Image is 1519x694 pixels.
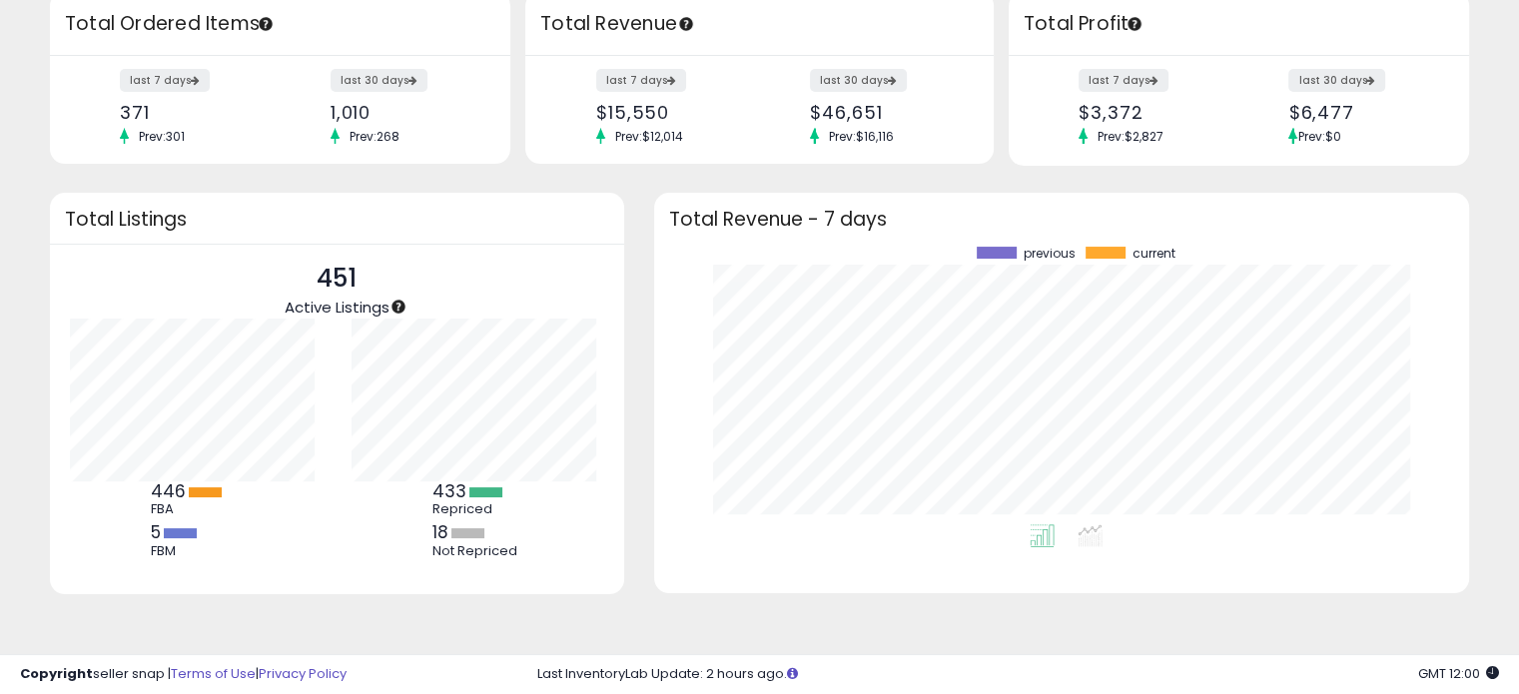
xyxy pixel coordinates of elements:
div: 1,010 [331,102,475,123]
label: last 30 days [331,69,427,92]
div: $46,651 [810,102,959,123]
div: $6,477 [1288,102,1433,123]
span: Prev: $0 [1297,128,1340,145]
b: 446 [151,479,186,503]
p: 451 [285,260,389,298]
h3: Total Listings [65,212,609,227]
div: FBA [151,501,241,517]
h3: Total Profit [1024,10,1454,38]
div: FBM [151,543,241,559]
div: $15,550 [596,102,745,123]
b: 5 [151,520,161,544]
div: 371 [120,102,265,123]
div: Tooltip anchor [1126,15,1143,33]
label: last 7 days [596,69,686,92]
a: Privacy Policy [259,664,347,683]
div: Not Repriced [432,543,522,559]
span: Prev: $12,014 [605,128,693,145]
label: last 7 days [1079,69,1168,92]
a: Terms of Use [171,664,256,683]
label: last 30 days [1288,69,1385,92]
div: Last InventoryLab Update: 2 hours ago. [537,665,1499,684]
h3: Total Revenue [540,10,979,38]
b: 18 [432,520,448,544]
div: Tooltip anchor [389,298,407,316]
h3: Total Revenue - 7 days [669,212,1454,227]
b: 433 [432,479,466,503]
label: last 30 days [810,69,907,92]
div: Tooltip anchor [257,15,275,33]
span: Prev: $16,116 [819,128,904,145]
span: Prev: 301 [129,128,195,145]
span: 2025-10-10 12:00 GMT [1418,664,1499,683]
span: Prev: $2,827 [1088,128,1173,145]
h3: Total Ordered Items [65,10,495,38]
span: Active Listings [285,297,389,318]
span: current [1133,247,1175,261]
div: seller snap | | [20,665,347,684]
strong: Copyright [20,664,93,683]
div: Repriced [432,501,522,517]
div: $3,372 [1079,102,1223,123]
span: previous [1024,247,1076,261]
div: Tooltip anchor [677,15,695,33]
i: Click here to read more about un-synced listings. [787,667,798,680]
span: Prev: 268 [340,128,409,145]
label: last 7 days [120,69,210,92]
